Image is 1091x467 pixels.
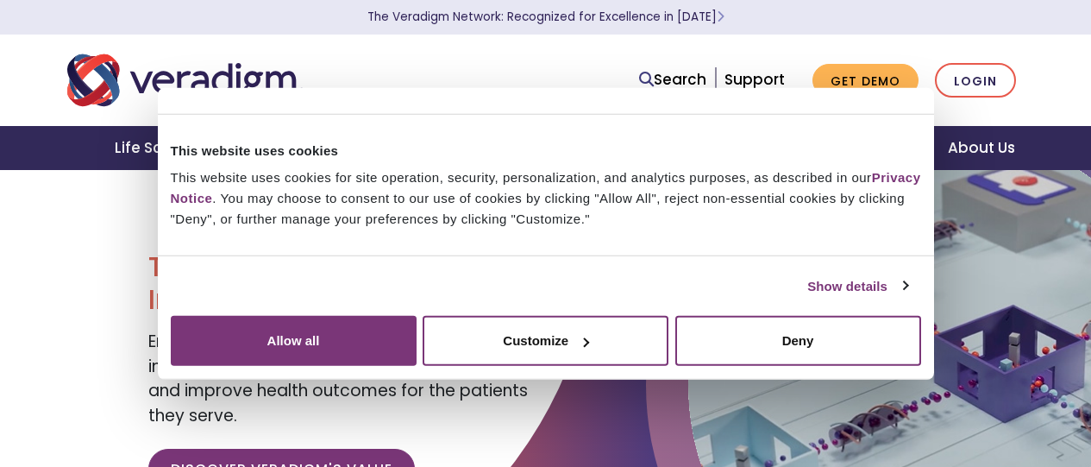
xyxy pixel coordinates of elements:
img: Veradigm logo [67,52,304,109]
a: Show details [807,275,907,296]
button: Customize [423,316,668,366]
h1: Transforming Health, Insightfully® [148,250,532,317]
a: Privacy Notice [171,170,921,205]
a: Get Demo [812,64,919,98]
a: The Veradigm Network: Recognized for Excellence in [DATE]Learn More [367,9,724,25]
div: This website uses cookies for site operation, security, personalization, and analytics purposes, ... [171,167,921,230]
a: About Us [927,126,1036,170]
a: Login [935,63,1016,98]
span: Empowering our clients with trusted data, insights, and solutions to help reduce costs and improv... [148,330,528,427]
a: Life Sciences [94,126,237,170]
div: This website uses cookies [171,140,921,161]
span: Learn More [717,9,724,25]
a: Support [724,69,785,90]
a: Search [639,68,706,92]
button: Deny [675,316,921,366]
button: Allow all [171,316,417,366]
